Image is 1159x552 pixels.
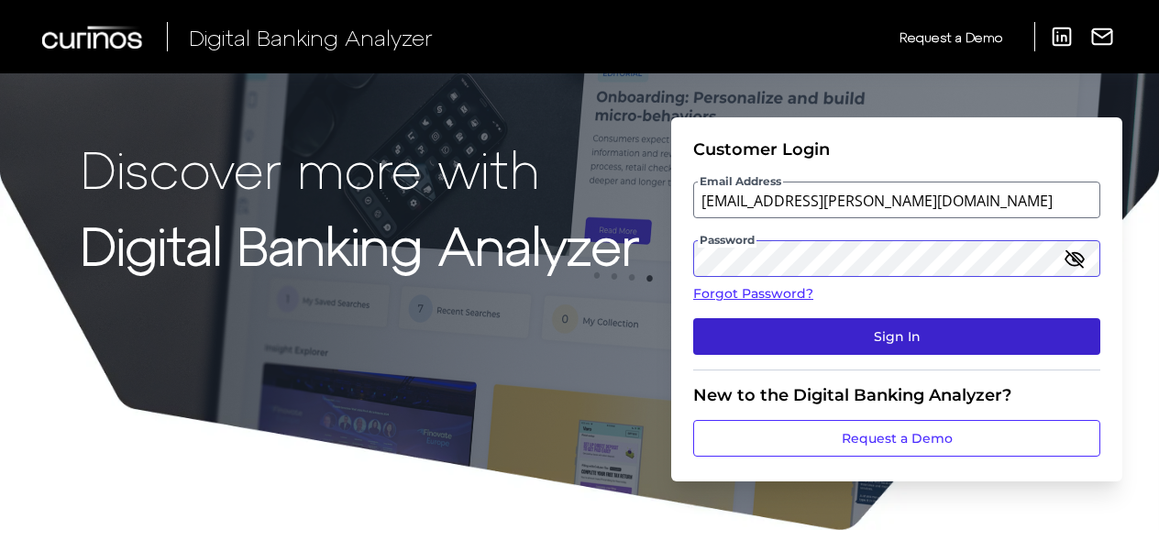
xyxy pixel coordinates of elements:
[42,26,145,49] img: Curinos
[693,139,1100,160] div: Customer Login
[693,318,1100,355] button: Sign In
[900,22,1002,52] a: Request a Demo
[81,214,639,275] strong: Digital Banking Analyzer
[698,174,783,189] span: Email Address
[693,385,1100,405] div: New to the Digital Banking Analyzer?
[81,139,639,197] p: Discover more with
[693,284,1100,304] a: Forgot Password?
[189,24,433,50] span: Digital Banking Analyzer
[693,420,1100,457] a: Request a Demo
[900,29,1002,45] span: Request a Demo
[698,233,756,248] span: Password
